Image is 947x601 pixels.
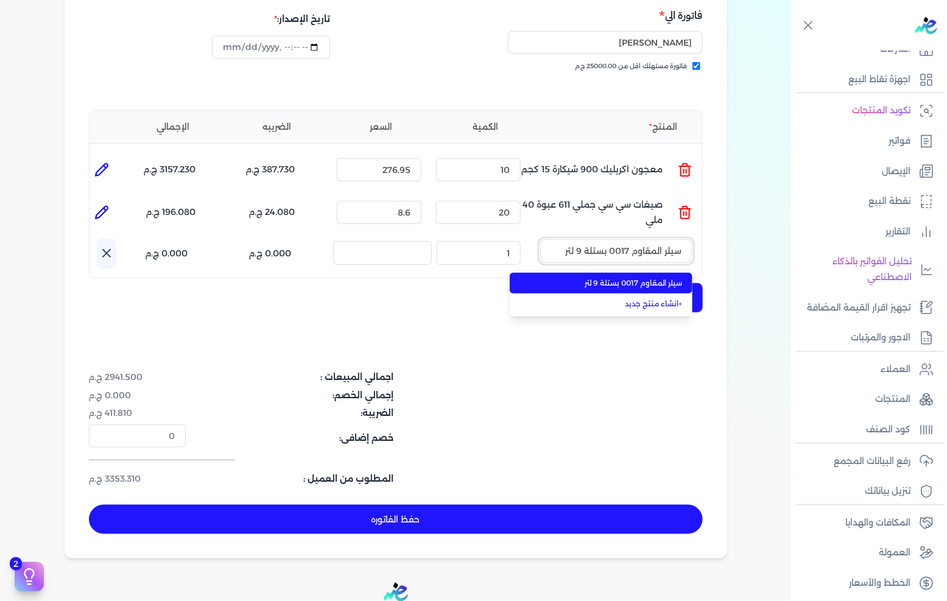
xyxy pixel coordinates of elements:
[915,17,937,34] img: logo
[791,325,940,351] a: الاجور والمرتبات
[522,153,663,186] p: معجون اكريليك 900 شيكارة 15 كجم
[791,510,940,536] a: المكافات والهدايا
[791,249,940,290] a: تحليل الفواتير بالذكاء الاصطناعي
[15,562,44,591] button: 2
[866,422,910,438] p: كود الصنف
[791,189,940,214] a: نقطة البيع
[834,454,910,469] p: رفع البيانات المجمع
[193,473,394,485] dt: المطلوب من العميل :
[791,449,940,474] a: رفع البيانات المجمع
[10,557,22,571] span: 2
[193,389,394,402] dt: إجمالي الخصم:
[146,205,196,220] p: 196.080 ج.م
[879,545,910,561] p: العمولة
[875,392,910,407] p: المنتجات
[881,362,910,378] p: العملاء
[791,479,940,504] a: تنزيل بياناتك
[791,417,940,443] a: كود الصنف
[791,357,940,382] a: العملاء
[852,103,910,119] p: تكويد المنتجات
[534,298,683,309] a: انشاء منتج جديد
[791,295,940,321] a: تجهيز اقرار القيمة المضافة
[576,62,688,71] span: فاتورة مستهلك اقل من 25000.00 ج.م
[797,254,912,285] p: تحليل الفواتير بالذكاء الاصطناعي
[540,239,692,267] button: إسم المنتج
[540,121,692,133] li: المنتج
[791,98,940,124] a: تكويد المنتجات
[89,407,186,420] dd: 411.810 ج.م
[534,278,683,289] span: سيلر المقاوم 0017 بستلة 9 لتر
[246,162,295,178] p: 387.730 ج.م
[144,162,196,178] p: 3157.230 ج.م
[851,330,910,346] p: الاجور والمرتبات
[193,407,394,420] dt: الضريبة:
[791,219,940,245] a: التقارير
[146,246,188,262] p: 0.000 ج.م
[89,371,186,384] dd: 2941.500 ج.م
[400,7,703,23] h5: فاتورة الي
[508,31,703,54] input: إسم المستهلك
[212,7,330,30] div: تاريخ الإصدار:
[89,473,186,485] dd: 3353.310 ج.م
[885,224,910,240] p: التقارير
[791,387,940,412] a: المنتجات
[510,270,692,317] ul: إسم المنتج
[249,205,295,220] p: 24.080 ج.م
[228,121,327,133] li: الضريبه
[791,540,940,566] a: العمولة
[193,371,394,384] dt: اجمالي المبيعات :
[845,515,910,531] p: المكافات والهدايا
[889,133,910,149] p: فواتير
[193,424,394,448] dt: خصم إضافى:
[89,505,703,534] button: حفظ الفاتوره
[882,164,910,180] p: الإيصال
[692,62,700,70] input: فاتورة مستهلك اقل من 25000.00 ج.م
[849,575,910,591] p: الخطط والأسعار
[436,121,535,133] li: الكمية
[791,128,940,154] a: فواتير
[511,196,663,229] p: صبغات سي سي جملي 611 عبوة 40 ملي
[540,239,692,262] input: إسم المنتج
[791,159,940,185] a: الإيصال
[865,483,910,499] p: تنزيل بياناتك
[249,246,292,262] p: 0.000 ج.م
[807,300,910,316] p: تجهيز اقرار القيمة المضافة
[124,121,223,133] li: الإجمالي
[679,299,683,308] span: +
[89,389,186,402] dd: 0.000 ج.م
[848,72,910,88] p: اجهزة نقاط البيع
[868,194,910,209] p: نقطة البيع
[332,121,431,133] li: السعر
[791,571,940,596] a: الخطط والأسعار
[791,67,940,93] a: اجهزة نقاط البيع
